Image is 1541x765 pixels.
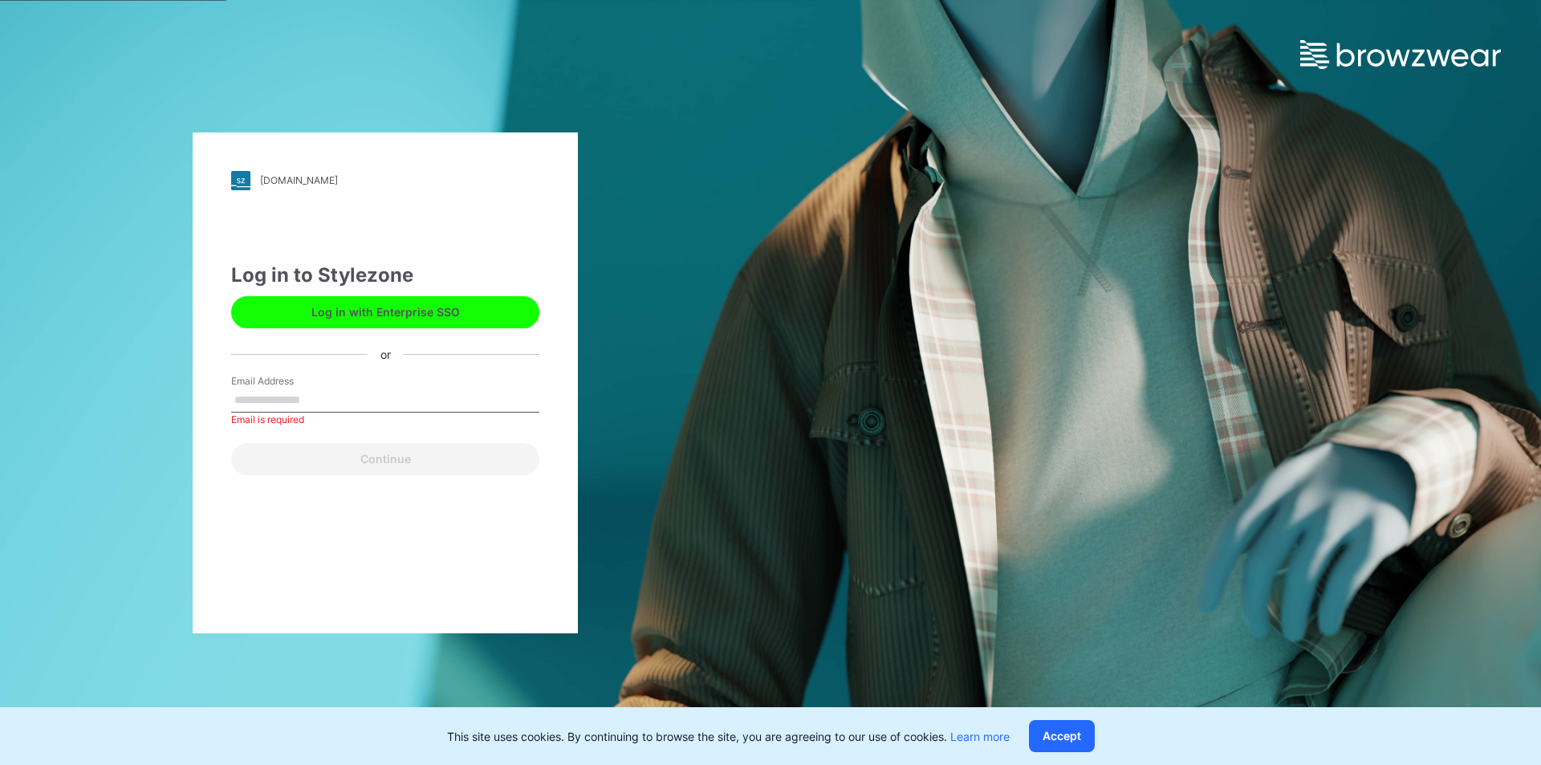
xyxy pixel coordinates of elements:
[231,261,539,290] div: Log in to Stylezone
[231,171,539,190] a: [DOMAIN_NAME]
[368,346,404,363] div: or
[447,728,1010,745] p: This site uses cookies. By continuing to browse the site, you are agreeing to our use of cookies.
[1300,40,1501,69] img: browzwear-logo.e42bd6dac1945053ebaf764b6aa21510.svg
[231,374,344,389] label: Email Address
[231,413,539,427] div: Email is required
[950,730,1010,743] a: Learn more
[260,174,338,186] div: [DOMAIN_NAME]
[1029,720,1095,752] button: Accept
[231,296,539,328] button: Log in with Enterprise SSO
[231,171,250,190] img: stylezone-logo.562084cfcfab977791bfbf7441f1a819.svg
